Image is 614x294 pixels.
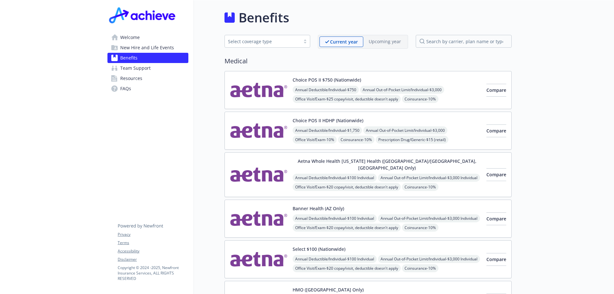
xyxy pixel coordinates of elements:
span: Coinsurance - 10% [402,224,438,232]
span: Compare [486,216,506,222]
span: Team Support [120,63,151,73]
span: Coinsurance - 10% [402,183,438,191]
p: Current year [330,38,358,45]
span: Office Visit/Exam - 10% [293,136,337,144]
button: Aetna Whole Health [US_STATE] Health ([GEOGRAPHIC_DATA]/[GEOGRAPHIC_DATA], [GEOGRAPHIC_DATA] Only) [293,158,481,171]
span: Annual Out-of-Pocket Limit/Individual - $3,000 Individual [378,255,480,263]
span: Welcome [120,32,140,43]
span: New Hire and Life Events [120,43,174,53]
p: Upcoming year [369,38,401,45]
img: Aetna Inc carrier logo [230,246,287,273]
span: Annual Out-of-Pocket Limit/Individual - $3,000 [360,86,444,94]
input: search by carrier, plan name or type [416,35,512,48]
button: Select $100 (Nationwide) [293,246,345,252]
span: Coinsurance - 10% [402,264,438,272]
button: Compare [486,253,506,266]
a: Terms [118,240,188,246]
button: Compare [486,84,506,97]
p: Copyright © 2024 - 2025 , Newfront Insurance Services, ALL RIGHTS RESERVED [118,265,188,281]
span: Annual Deductible/Individual - $750 [293,86,359,94]
span: Office Visit/Exam - $20 copay/visit, deductible doesn't apply [293,224,401,232]
h1: Benefits [239,8,289,27]
a: New Hire and Life Events [107,43,188,53]
button: Choice POS II $750 (Nationwide) [293,76,361,83]
span: Coinsurance - 10% [338,136,374,144]
span: Office Visit/Exam - $20 copay/visit, deductible doesn't apply [293,183,401,191]
a: Benefits [107,53,188,63]
span: Compare [486,128,506,134]
button: HMO ([GEOGRAPHIC_DATA] Only) [293,286,364,293]
img: Aetna Inc carrier logo [230,76,287,104]
img: Aetna Inc carrier logo [230,205,287,232]
img: Aetna Inc carrier logo [230,158,287,192]
span: Resources [120,73,142,83]
span: Annual Deductible/Individual - $1,750 [293,126,362,134]
a: Accessibility [118,248,188,254]
span: Annual Deductible/Individual - $100 Individual [293,174,377,182]
span: Annual Deductible/Individual - $100 Individual [293,214,377,222]
span: Benefits [120,53,138,63]
span: Annual Deductible/Individual - $100 Individual [293,255,377,263]
a: Team Support [107,63,188,73]
button: Choice POS II HDHP (Nationwide) [293,117,363,124]
span: FAQs [120,83,131,94]
span: Prescription Drug/Generic - $15 (retail) [376,136,448,144]
a: FAQs [107,83,188,94]
span: Upcoming year [363,36,406,47]
img: Aetna Inc carrier logo [230,117,287,144]
span: Compare [486,256,506,262]
a: Resources [107,73,188,83]
span: Coinsurance - 10% [402,95,438,103]
span: Compare [486,87,506,93]
a: Privacy [118,232,188,237]
a: Welcome [107,32,188,43]
a: Disclaimer [118,257,188,262]
span: Office Visit/Exam - $25 copay/visit, deductible doesn't apply [293,95,401,103]
button: Banner Health (AZ Only) [293,205,344,212]
button: Compare [486,168,506,181]
span: Compare [486,171,506,178]
button: Compare [486,124,506,137]
h2: Medical [224,56,512,66]
button: Compare [486,212,506,225]
div: Select coverage type [228,38,297,45]
span: Office Visit/Exam - $20 copay/visit, deductible doesn't apply [293,264,401,272]
span: Annual Out-of-Pocket Limit/Individual - $3,000 Individual [378,174,480,182]
span: Annual Out-of-Pocket Limit/Individual - $3,000 [363,126,447,134]
span: Annual Out-of-Pocket Limit/Individual - $3,000 Individual [378,214,480,222]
